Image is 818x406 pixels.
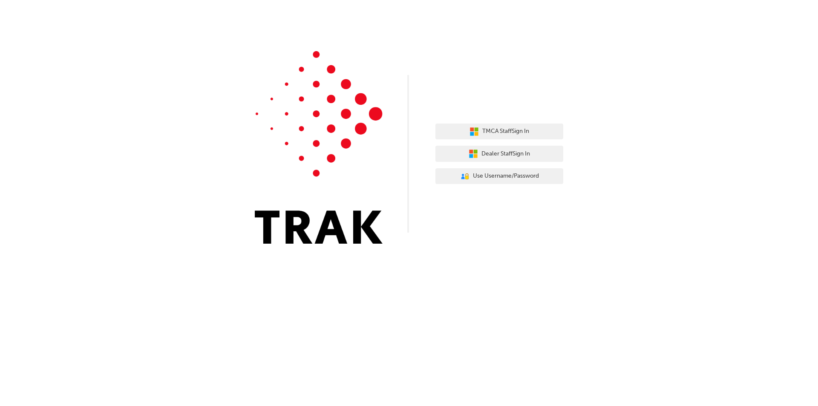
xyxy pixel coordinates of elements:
span: Use Username/Password [473,171,539,181]
button: Use Username/Password [435,168,563,184]
img: Trak [255,51,383,244]
span: Dealer Staff Sign In [481,149,530,159]
button: TMCA StaffSign In [435,124,563,140]
button: Dealer StaffSign In [435,146,563,162]
span: TMCA Staff Sign In [482,127,529,136]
